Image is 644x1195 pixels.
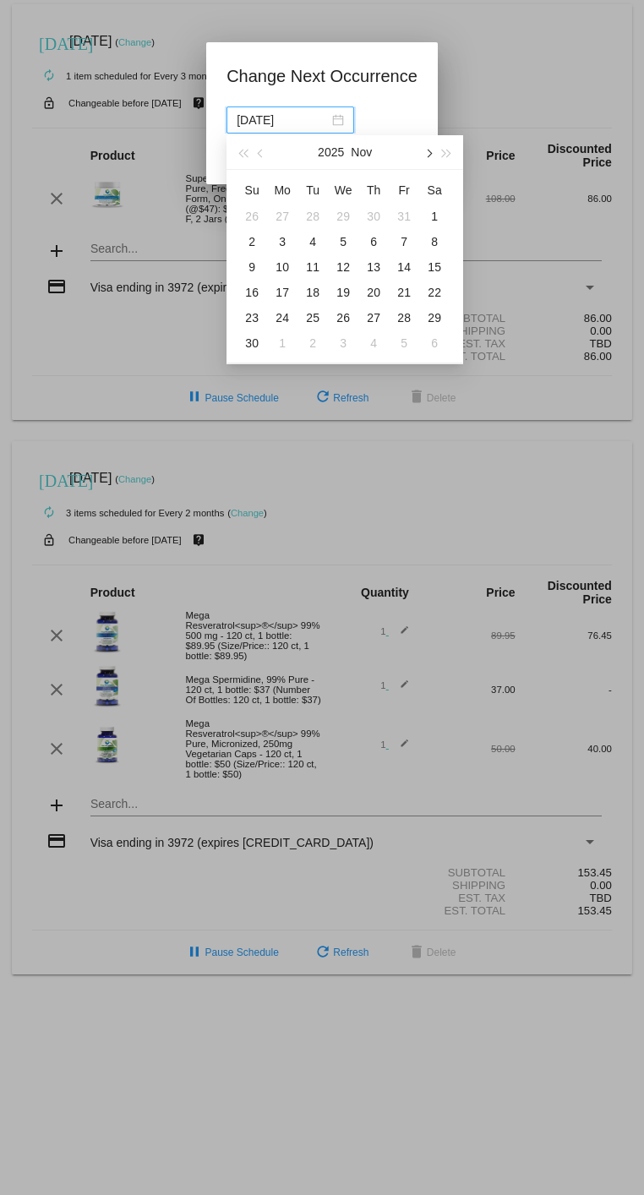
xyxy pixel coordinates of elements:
div: 1 [272,333,292,353]
td: 11/22/2025 [419,280,450,305]
td: 11/19/2025 [328,280,358,305]
th: Mon [267,177,297,204]
div: 26 [333,308,353,328]
td: 11/23/2025 [237,305,267,330]
div: 10 [272,257,292,277]
td: 11/24/2025 [267,305,297,330]
div: 28 [303,206,323,226]
td: 11/1/2025 [419,204,450,229]
th: Tue [297,177,328,204]
th: Thu [358,177,389,204]
th: Wed [328,177,358,204]
div: 26 [242,206,262,226]
div: 30 [363,206,384,226]
th: Sat [419,177,450,204]
td: 12/5/2025 [389,330,419,356]
div: 12 [333,257,353,277]
div: 29 [424,308,445,328]
div: 11 [303,257,323,277]
td: 11/25/2025 [297,305,328,330]
td: 11/29/2025 [419,305,450,330]
button: 2025 [318,135,344,169]
td: 11/13/2025 [358,254,389,280]
div: 4 [363,333,384,353]
div: 18 [303,282,323,303]
input: Select date [237,111,329,129]
button: Nov [351,135,372,169]
div: 13 [363,257,384,277]
td: 11/8/2025 [419,229,450,254]
div: 2 [242,232,262,252]
div: 9 [242,257,262,277]
td: 10/29/2025 [328,204,358,229]
div: 8 [424,232,445,252]
div: 4 [303,232,323,252]
td: 10/26/2025 [237,204,267,229]
th: Sun [237,177,267,204]
div: 6 [363,232,384,252]
td: 10/30/2025 [358,204,389,229]
div: 24 [272,308,292,328]
div: 27 [363,308,384,328]
div: 21 [394,282,414,303]
td: 11/9/2025 [237,254,267,280]
button: Previous month (PageUp) [253,135,271,169]
td: 11/4/2025 [297,229,328,254]
td: 11/26/2025 [328,305,358,330]
td: 11/20/2025 [358,280,389,305]
td: 11/10/2025 [267,254,297,280]
div: 28 [394,308,414,328]
td: 11/2/2025 [237,229,267,254]
div: 15 [424,257,445,277]
td: 12/1/2025 [267,330,297,356]
td: 12/6/2025 [419,330,450,356]
td: 11/11/2025 [297,254,328,280]
div: 30 [242,333,262,353]
div: 3 [333,333,353,353]
th: Fri [389,177,419,204]
td: 11/14/2025 [389,254,419,280]
div: 27 [272,206,292,226]
td: 11/12/2025 [328,254,358,280]
div: 1 [424,206,445,226]
div: 2 [303,333,323,353]
td: 11/18/2025 [297,280,328,305]
td: 11/5/2025 [328,229,358,254]
div: 14 [394,257,414,277]
div: 31 [394,206,414,226]
div: 25 [303,308,323,328]
td: 11/21/2025 [389,280,419,305]
td: 11/28/2025 [389,305,419,330]
td: 11/7/2025 [389,229,419,254]
td: 12/2/2025 [297,330,328,356]
td: 11/15/2025 [419,254,450,280]
td: 10/31/2025 [389,204,419,229]
div: 23 [242,308,262,328]
td: 11/6/2025 [358,229,389,254]
td: 12/4/2025 [358,330,389,356]
div: 5 [333,232,353,252]
div: 20 [363,282,384,303]
td: 10/28/2025 [297,204,328,229]
td: 11/27/2025 [358,305,389,330]
td: 11/30/2025 [237,330,267,356]
button: Next year (Control + right) [438,135,456,169]
td: 10/27/2025 [267,204,297,229]
td: 11/3/2025 [267,229,297,254]
div: 5 [394,333,414,353]
td: 11/16/2025 [237,280,267,305]
div: 22 [424,282,445,303]
div: 16 [242,282,262,303]
button: Next month (PageDown) [418,135,437,169]
div: 19 [333,282,353,303]
h1: Change Next Occurrence [226,63,418,90]
button: Last year (Control + left) [233,135,252,169]
div: 7 [394,232,414,252]
div: 6 [424,333,445,353]
td: 12/3/2025 [328,330,358,356]
div: 29 [333,206,353,226]
div: 3 [272,232,292,252]
div: 17 [272,282,292,303]
td: 11/17/2025 [267,280,297,305]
